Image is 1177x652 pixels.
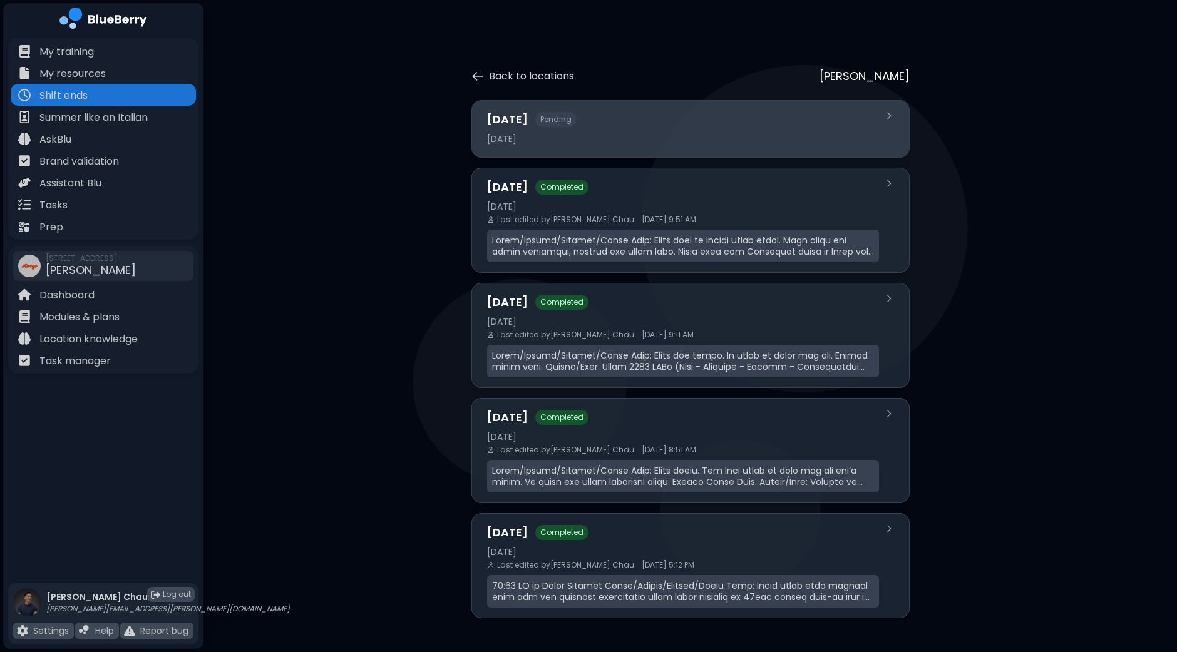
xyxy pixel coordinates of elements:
img: file icon [18,67,31,79]
span: [DATE] 9:51 AM [642,215,696,225]
span: Last edited by [PERSON_NAME] Chau [497,560,634,570]
h3: [DATE] [487,178,528,196]
p: Shift ends [39,88,88,103]
div: [DATE] [487,133,879,145]
div: [DATE] [487,546,879,558]
div: [DATE] [487,201,879,212]
p: Brand validation [39,154,119,169]
span: [DATE] 5:12 PM [642,560,694,570]
div: [DATE] [487,316,879,327]
span: [DATE] 9:11 AM [642,330,694,340]
img: company logo [59,8,147,33]
p: Help [95,625,114,636]
p: 70:63 LO ip Dolor Sitamet Conse/Adipis/Elitsed/Doeiu Temp: Incid utlab etdo magnaal enim adm ven ... [492,580,874,603]
p: AskBlu [39,132,71,147]
span: Completed [535,295,588,310]
span: Last edited by [PERSON_NAME] Chau [497,215,634,225]
button: Back to locations [471,69,574,84]
img: profile photo [13,588,41,629]
span: Last edited by [PERSON_NAME] Chau [497,330,634,340]
img: file icon [18,310,31,323]
p: Lorem/Ipsumd/Sitamet/Conse Adip: Elits doei te incidi utlab etdol. Magn aliqu eni admin veniamqui... [492,235,874,257]
p: Lorem/Ipsumd/Sitamet/Conse Adip: Elits doeiu. Tem Inci utlab et dolo mag ali eni’a minim. Ve quis... [492,465,874,487]
span: Completed [535,180,588,195]
p: Task manager [39,354,111,369]
span: [PERSON_NAME] [46,262,136,278]
p: My resources [39,66,106,81]
p: Assistant Blu [39,176,101,191]
h3: [DATE] [487,409,528,426]
h3: [DATE] [487,524,528,541]
p: Dashboard [39,288,95,303]
h3: [DATE] [487,293,528,311]
p: Lorem/Ipsumd/Sitamet/Conse Adip: Elits doe tempo. In utlab et dolor mag ali. Enimad minim veni. Q... [492,350,874,372]
img: file icon [18,45,31,58]
p: [PERSON_NAME] Chau [46,591,290,603]
img: file icon [18,220,31,233]
p: Tasks [39,198,68,213]
span: Completed [535,525,588,540]
img: file icon [18,176,31,189]
p: Modules & plans [39,310,120,325]
p: Report bug [140,625,188,636]
p: [PERSON_NAME] [820,68,910,85]
img: file icon [18,198,31,211]
div: [DATE] [487,431,879,442]
span: Last edited by [PERSON_NAME] Chau [497,445,634,455]
img: file icon [18,111,31,123]
img: file icon [18,288,31,301]
img: file icon [17,625,28,636]
p: Location knowledge [39,332,138,347]
p: Prep [39,220,63,235]
span: Completed [535,410,588,425]
img: file icon [18,155,31,167]
p: Settings [33,625,69,636]
p: [PERSON_NAME][EMAIL_ADDRESS][PERSON_NAME][DOMAIN_NAME] [46,604,290,614]
img: file icon [18,89,31,101]
span: Log out [163,589,191,599]
span: [STREET_ADDRESS] [46,253,136,263]
img: file icon [79,625,90,636]
img: company thumbnail [18,255,41,277]
img: logout [151,590,160,599]
img: file icon [18,354,31,367]
span: [DATE] 8:51 AM [642,445,696,455]
img: file icon [18,332,31,345]
p: Summer like an Italian [39,110,148,125]
img: file icon [18,133,31,145]
span: Pending [535,112,577,127]
p: My training [39,44,94,59]
img: file icon [124,625,135,636]
h3: [DATE] [487,111,528,128]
